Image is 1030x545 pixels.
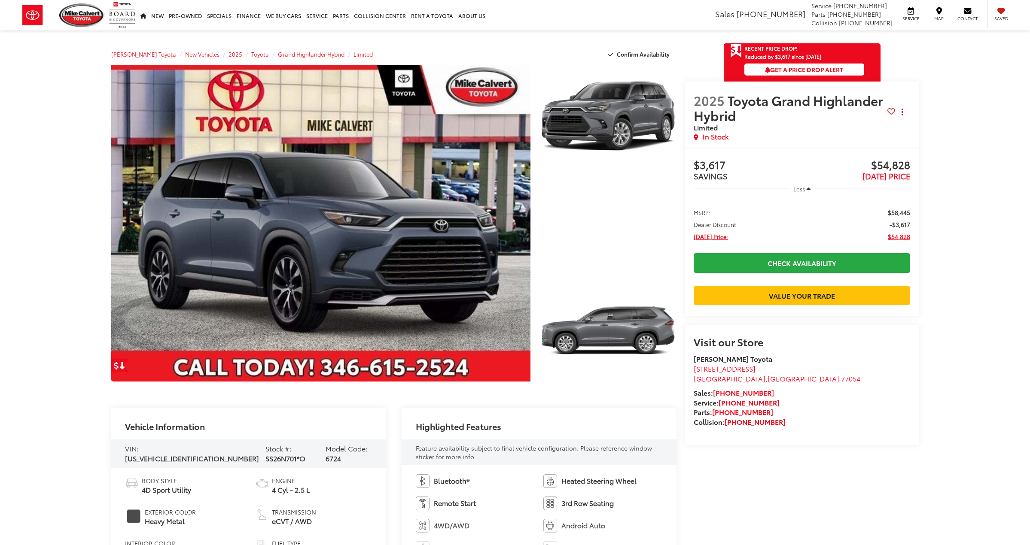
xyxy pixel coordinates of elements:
[59,3,105,27] img: Mike Calvert Toyota
[793,185,805,193] span: Less
[540,279,677,382] a: Expand Photo 2
[895,105,910,120] button: Actions
[694,159,802,172] span: $3,617
[142,476,191,485] span: Body Style
[251,50,269,58] a: Toyota
[694,363,756,373] span: [STREET_ADDRESS]
[185,50,219,58] a: New Vehicles
[326,453,341,463] span: 6724
[901,15,920,21] span: Service
[789,181,815,197] button: Less
[543,474,557,488] img: Heated Steering Wheel
[538,278,678,383] img: 2025 Toyota Grand Highlander Hybrid Limited
[765,65,843,74] span: Get a Price Drop Alert
[326,443,368,453] span: Model Code:
[434,476,469,486] span: Bluetooth®
[353,50,373,58] a: Limited
[272,476,310,485] span: Engine
[888,232,910,241] span: $54,828
[265,453,305,463] span: SS26N701*O
[540,65,677,167] a: Expand Photo 1
[841,373,860,383] span: 77054
[694,388,774,397] strong: Sales:
[145,508,196,516] span: Exterior Color
[744,45,798,52] span: Recent Price Drop!
[802,159,910,172] span: $54,828
[125,453,259,463] span: [US_VEHICLE_IDENTIFICATION_NUMBER]
[272,508,316,516] span: Transmission
[416,444,652,461] span: Feature availability subject to final vehicle configuration. Please reference window sticker for ...
[811,18,837,27] span: Collision
[561,498,614,508] span: 3rd Row Seating
[694,373,860,383] span: ,
[125,421,205,431] h2: Vehicle Information
[111,65,530,381] a: Expand Photo 0
[957,15,978,21] span: Contact
[737,8,805,19] span: [PHONE_NUMBER]
[929,15,948,21] span: Map
[902,109,903,115] span: dropdown dots
[862,170,910,182] span: [DATE] PRICE
[538,64,678,168] img: 2025 Toyota Grand Highlander Hybrid Limited
[617,50,670,58] span: Confirm Availability
[744,54,864,59] span: Reduced by $3,617 since [DATE]
[731,43,742,58] span: Get Price Drop Alert
[416,497,430,510] img: Remote Start
[416,519,430,533] img: 4WD/AWD
[434,498,476,508] span: Remote Start
[694,208,710,217] span: MSRP:
[694,354,772,363] strong: [PERSON_NAME] Toyota
[694,286,910,305] a: Value Your Trade
[694,407,773,417] strong: Parts:
[694,336,910,347] h2: Visit our Store
[603,47,677,62] button: Confirm Availability
[694,91,725,109] span: 2025
[125,443,139,453] span: VIN:
[694,170,728,182] span: SAVINGS
[992,15,1011,21] span: Saved
[713,388,774,397] a: [PHONE_NUMBER]
[839,18,893,27] span: [PHONE_NUMBER]
[811,1,832,10] span: Service
[712,407,773,417] a: [PHONE_NUMBER]
[719,397,780,407] a: [PHONE_NUMBER]
[827,10,881,18] span: [PHONE_NUMBER]
[272,516,316,526] span: eCVT / AWD
[416,474,430,488] img: Bluetooth®
[694,373,765,383] span: [GEOGRAPHIC_DATA]
[768,373,839,383] span: [GEOGRAPHIC_DATA]
[229,50,242,58] a: 2025
[694,91,883,124] span: Toyota Grand Highlander Hybrid
[111,50,176,58] a: [PERSON_NAME] Toyota
[694,122,718,132] span: Limited
[265,443,292,453] span: Stock #:
[561,476,637,486] span: Heated Steering Wheel
[715,8,734,19] span: Sales
[416,421,501,431] h2: Highlighted Features
[111,358,128,372] a: Get Price Drop Alert
[694,220,736,229] span: Dealer Discount
[694,363,860,383] a: [STREET_ADDRESS] [GEOGRAPHIC_DATA],[GEOGRAPHIC_DATA] 77054
[278,50,344,58] a: Grand Highlander Hybrid
[543,497,557,510] img: 3rd Row Seating
[145,516,196,526] span: Heavy Metal
[694,397,780,407] strong: Service:
[890,220,910,229] span: -$3,617
[888,208,910,217] span: $58,445
[833,1,887,10] span: [PHONE_NUMBER]
[811,10,826,18] span: Parts
[127,509,140,523] span: #4B4B4D
[694,253,910,272] a: Check Availability
[725,417,786,427] a: [PHONE_NUMBER]
[107,63,534,383] img: 2025 Toyota Grand Highlander Hybrid Limited
[694,417,786,427] strong: Collision:
[703,132,728,142] span: In Stock
[694,232,728,241] span: [DATE] Price:
[724,43,881,54] a: Get Price Drop Alert Recent Price Drop!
